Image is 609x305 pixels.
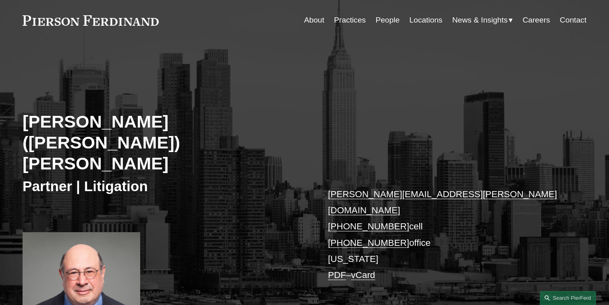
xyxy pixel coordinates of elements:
[452,13,508,27] span: News & Insights
[452,12,513,28] a: folder dropdown
[522,12,550,28] a: Careers
[23,111,304,174] h2: [PERSON_NAME] ([PERSON_NAME]) [PERSON_NAME]
[560,12,586,28] a: Contact
[334,12,366,28] a: Practices
[328,238,409,248] a: [PHONE_NUMBER]
[23,177,304,195] h3: Partner | Litigation
[304,12,324,28] a: About
[328,270,346,280] a: PDF
[328,221,409,231] a: [PHONE_NUMBER]
[351,270,375,280] a: vCard
[409,12,442,28] a: Locations
[328,189,557,215] a: [PERSON_NAME][EMAIL_ADDRESS][PERSON_NAME][DOMAIN_NAME]
[540,291,596,305] a: Search this site
[328,186,563,284] p: cell office [US_STATE] –
[375,12,400,28] a: People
